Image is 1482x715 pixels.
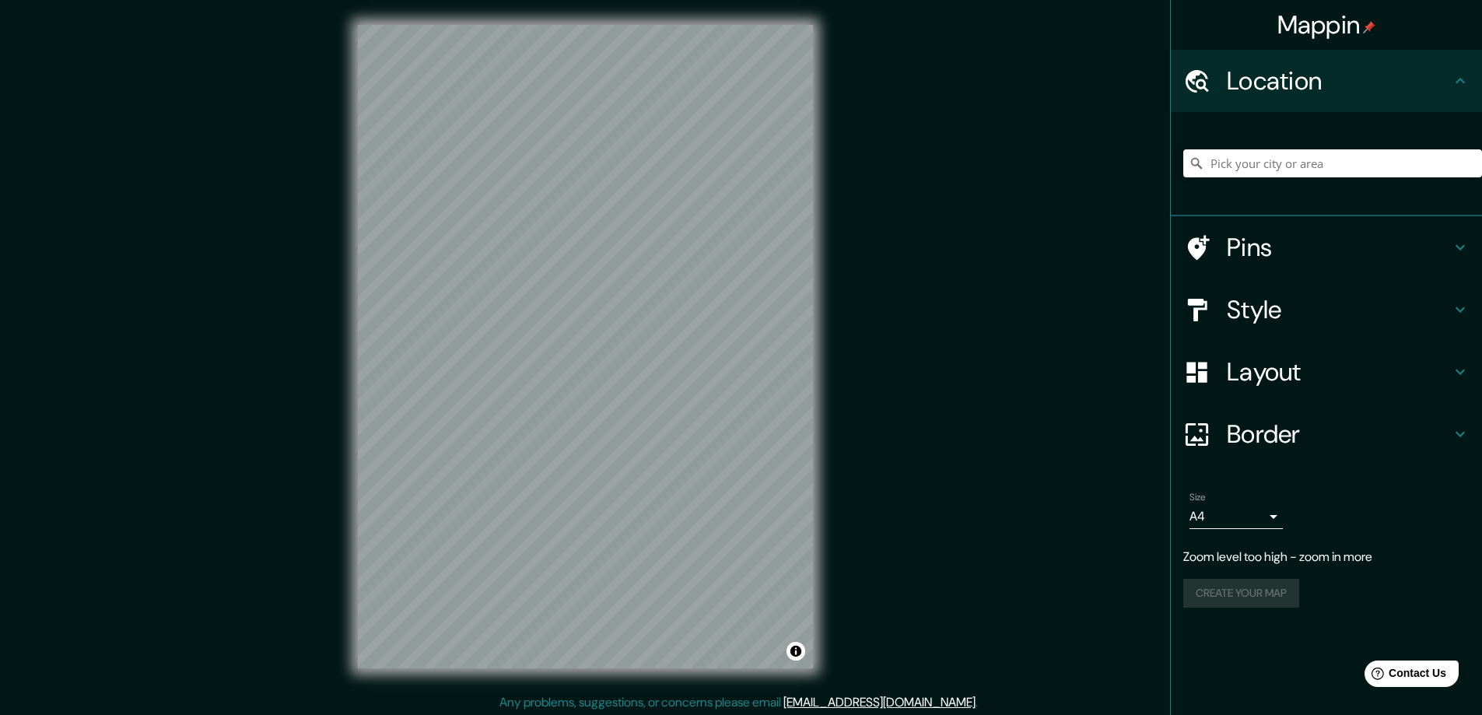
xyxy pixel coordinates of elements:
div: . [978,693,980,712]
div: Location [1171,50,1482,112]
p: Zoom level too high - zoom in more [1183,548,1470,566]
h4: Style [1227,294,1451,325]
canvas: Map [358,25,813,668]
img: pin-icon.png [1363,21,1375,33]
h4: Border [1227,419,1451,450]
div: Pins [1171,216,1482,279]
div: Layout [1171,341,1482,403]
label: Size [1189,491,1206,504]
h4: Mappin [1277,9,1376,40]
a: [EMAIL_ADDRESS][DOMAIN_NAME] [783,694,976,710]
h4: Layout [1227,356,1451,387]
div: . [980,693,983,712]
h4: Location [1227,65,1451,96]
p: Any problems, suggestions, or concerns please email . [499,693,978,712]
input: Pick your city or area [1183,149,1482,177]
div: A4 [1189,504,1283,529]
iframe: Help widget launcher [1344,654,1465,698]
button: Toggle attribution [787,642,805,661]
h4: Pins [1227,232,1451,263]
div: Border [1171,403,1482,465]
div: Style [1171,279,1482,341]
